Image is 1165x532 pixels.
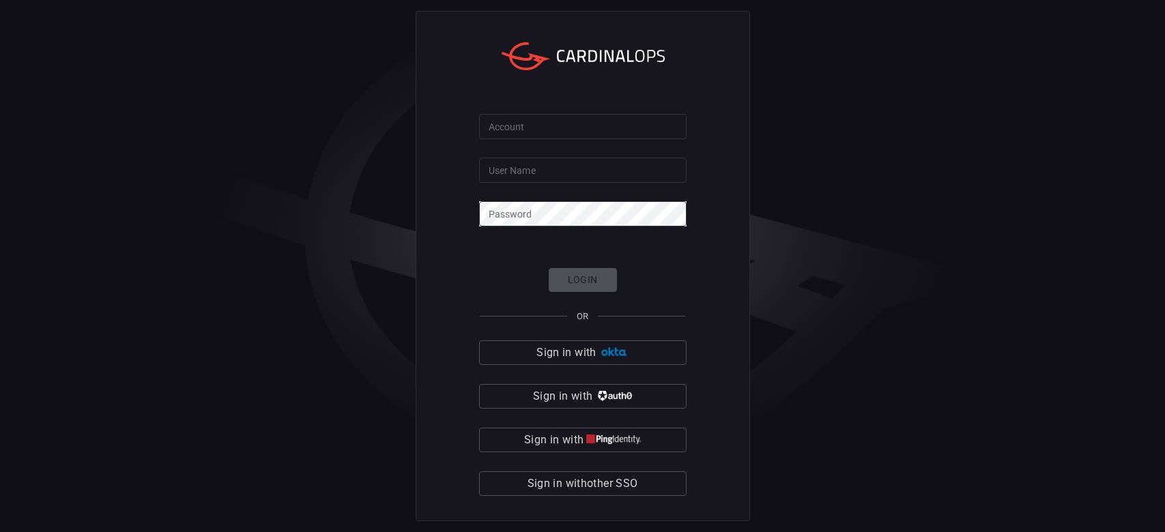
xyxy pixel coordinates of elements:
span: Sign in with [524,430,584,449]
span: Sign in with [536,343,596,362]
button: Sign in with [479,340,687,365]
img: vP8Hhh4KuCH8AavWKdZY7RZgAAAAASUVORK5CYII= [596,391,632,401]
button: Sign in with [479,428,687,452]
button: Sign in with [479,384,687,409]
input: Type your user name [479,158,687,183]
button: Sign in withother SSO [479,471,687,496]
span: Sign in with other SSO [528,474,638,493]
img: quu4iresuhQAAAABJRU5ErkJggg== [586,434,641,445]
span: Sign in with [533,387,592,406]
input: Type your account [479,114,687,139]
span: OR [577,311,588,321]
img: Ad5vKXme8s1CQAAAABJRU5ErkJggg== [599,347,629,357]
